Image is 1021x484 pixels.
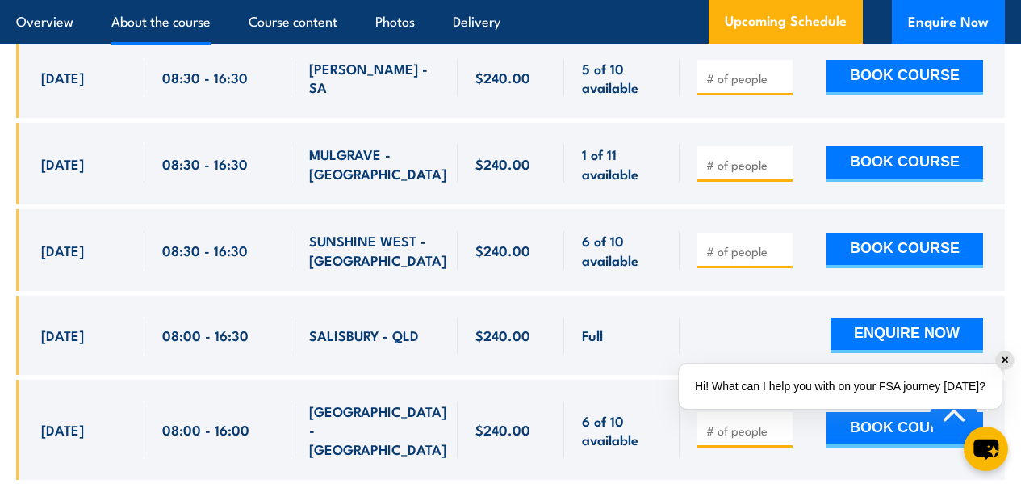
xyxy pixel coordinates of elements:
[162,420,249,439] span: 08:00 - 16:00
[679,364,1002,409] div: Hi! What can I help you with on your FSA journey [DATE]?
[309,59,441,97] span: [PERSON_NAME] - SA
[475,68,530,86] span: $240.00
[706,423,787,439] input: # of people
[582,145,662,183] span: 1 of 11 available
[826,412,983,448] button: BOOK COURSE
[309,402,446,458] span: [GEOGRAPHIC_DATA] - [GEOGRAPHIC_DATA]
[309,231,446,269] span: SUNSHINE WEST - [GEOGRAPHIC_DATA]
[475,154,530,173] span: $240.00
[706,243,787,259] input: # of people
[41,68,84,86] span: [DATE]
[475,420,530,439] span: $240.00
[475,241,530,259] span: $240.00
[41,154,84,173] span: [DATE]
[309,145,446,183] span: MULGRAVE - [GEOGRAPHIC_DATA]
[826,146,983,182] button: BOOK COURSE
[706,70,787,86] input: # of people
[162,326,249,344] span: 08:00 - 16:30
[582,231,662,269] span: 6 of 10 available
[831,318,983,353] button: ENQUIRE NOW
[582,326,603,344] span: Full
[309,326,419,344] span: SALISBURY - QLD
[475,326,530,344] span: $240.00
[706,157,787,173] input: # of people
[964,427,1008,471] button: chat-button
[162,154,248,173] span: 08:30 - 16:30
[41,241,84,259] span: [DATE]
[826,60,983,95] button: BOOK COURSE
[41,326,84,344] span: [DATE]
[162,241,248,259] span: 08:30 - 16:30
[996,351,1014,369] div: ✕
[582,59,662,97] span: 5 of 10 available
[162,68,248,86] span: 08:30 - 16:30
[41,420,84,439] span: [DATE]
[826,233,983,268] button: BOOK COURSE
[582,411,662,449] span: 6 of 10 available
